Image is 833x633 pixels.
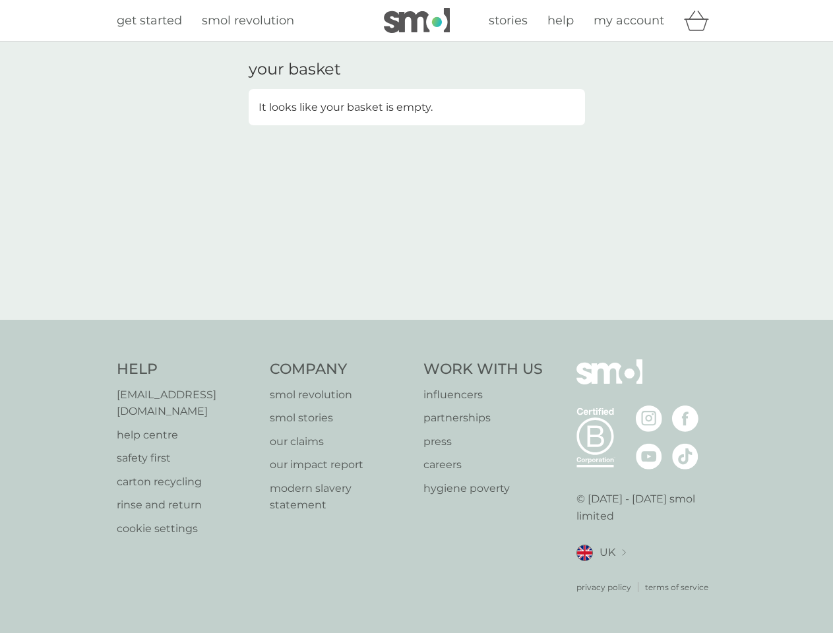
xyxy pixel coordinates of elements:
a: privacy policy [576,581,631,593]
img: visit the smol Instagram page [636,406,662,432]
a: hygiene poverty [423,480,543,497]
a: smol revolution [202,11,294,30]
a: cookie settings [117,520,257,537]
a: [EMAIL_ADDRESS][DOMAIN_NAME] [117,386,257,420]
img: visit the smol Facebook page [672,406,698,432]
span: smol revolution [202,13,294,28]
a: safety first [117,450,257,467]
a: stories [489,11,528,30]
span: UK [600,544,615,561]
span: get started [117,13,182,28]
img: select a new location [622,549,626,557]
a: carton recycling [117,473,257,491]
img: smol [576,359,642,404]
img: smol [384,8,450,33]
img: UK flag [576,545,593,561]
p: It looks like your basket is empty. [259,99,433,116]
a: our impact report [270,456,410,473]
img: visit the smol Youtube page [636,443,662,469]
a: smol revolution [270,386,410,404]
a: my account [594,11,664,30]
p: © [DATE] - [DATE] smol limited [576,491,717,524]
a: modern slavery statement [270,480,410,514]
a: help centre [117,427,257,444]
span: my account [594,13,664,28]
a: press [423,433,543,450]
a: terms of service [645,581,708,593]
a: our claims [270,433,410,450]
h4: Help [117,359,257,380]
span: help [547,13,574,28]
a: careers [423,456,543,473]
a: rinse and return [117,497,257,514]
span: stories [489,13,528,28]
h3: your basket [249,60,341,79]
a: smol stories [270,409,410,427]
a: help [547,11,574,30]
a: partnerships [423,409,543,427]
img: visit the smol Tiktok page [672,443,698,469]
a: get started [117,11,182,30]
a: influencers [423,386,543,404]
h4: Work With Us [423,359,543,380]
h4: Company [270,359,410,380]
div: basket [684,7,717,34]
